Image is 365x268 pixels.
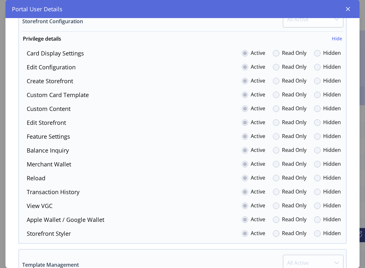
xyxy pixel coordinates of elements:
[282,91,306,99] label: Read Only
[251,77,265,85] label: Active
[251,49,265,58] label: Active
[27,146,69,155] label: Balance Inquiry
[323,91,341,99] label: Hidden
[19,35,346,46] a: Privilege detailsHide
[23,35,61,43] h6: Privilege details
[27,77,73,85] label: Create Storefront
[251,202,265,210] label: Active
[282,132,306,141] label: Read Only
[282,146,306,155] label: Read Only
[251,146,265,155] label: Active
[27,174,45,183] label: Reload
[251,104,265,113] label: Active
[27,202,52,210] label: View VGC
[323,174,341,183] label: Hidden
[282,77,306,85] label: Read Only
[27,132,70,141] label: Feature Settings
[27,160,71,169] label: Merchant Wallet
[251,63,265,72] label: Active
[323,104,341,113] label: Hidden
[251,118,265,127] label: Active
[323,146,341,155] label: Hidden
[323,49,341,58] label: Hidden
[27,104,70,113] label: Custom Content
[323,202,341,210] label: Hidden
[282,188,306,196] label: Read Only
[282,104,306,113] label: Read Only
[323,77,341,85] label: Hidden
[251,188,265,196] label: Active
[282,49,306,58] label: Read Only
[27,229,71,238] label: Storefront Styler
[251,132,265,141] label: Active
[282,160,306,169] label: Read Only
[251,91,265,99] label: Active
[27,63,76,72] label: Edit Configuration
[27,188,80,196] label: Transaction History
[27,49,84,58] label: Card Display Settings
[27,118,66,127] label: Edit Storefront
[332,35,342,42] h6: Hide
[323,118,341,127] label: Hidden
[282,118,306,127] label: Read Only
[282,229,306,238] label: Read Only
[282,174,306,183] label: Read Only
[323,188,341,196] label: Hidden
[251,229,265,238] label: Active
[12,5,62,14] span: Portal User Details
[27,215,104,224] label: Apple Wallet / Google Wallet
[27,91,89,99] label: Custom Card Template
[282,63,306,72] label: Read Only
[22,17,83,25] label: Storefront Configuration
[251,160,265,169] label: Active
[251,174,265,183] label: Active
[323,215,341,224] label: Hidden
[282,215,306,224] label: Read Only
[19,49,346,238] div: Privilege detailsHide
[323,229,341,238] label: Hidden
[323,132,341,141] label: Hidden
[323,160,341,169] label: Hidden
[282,202,306,210] label: Read Only
[251,215,265,224] label: Active
[323,63,341,72] label: Hidden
